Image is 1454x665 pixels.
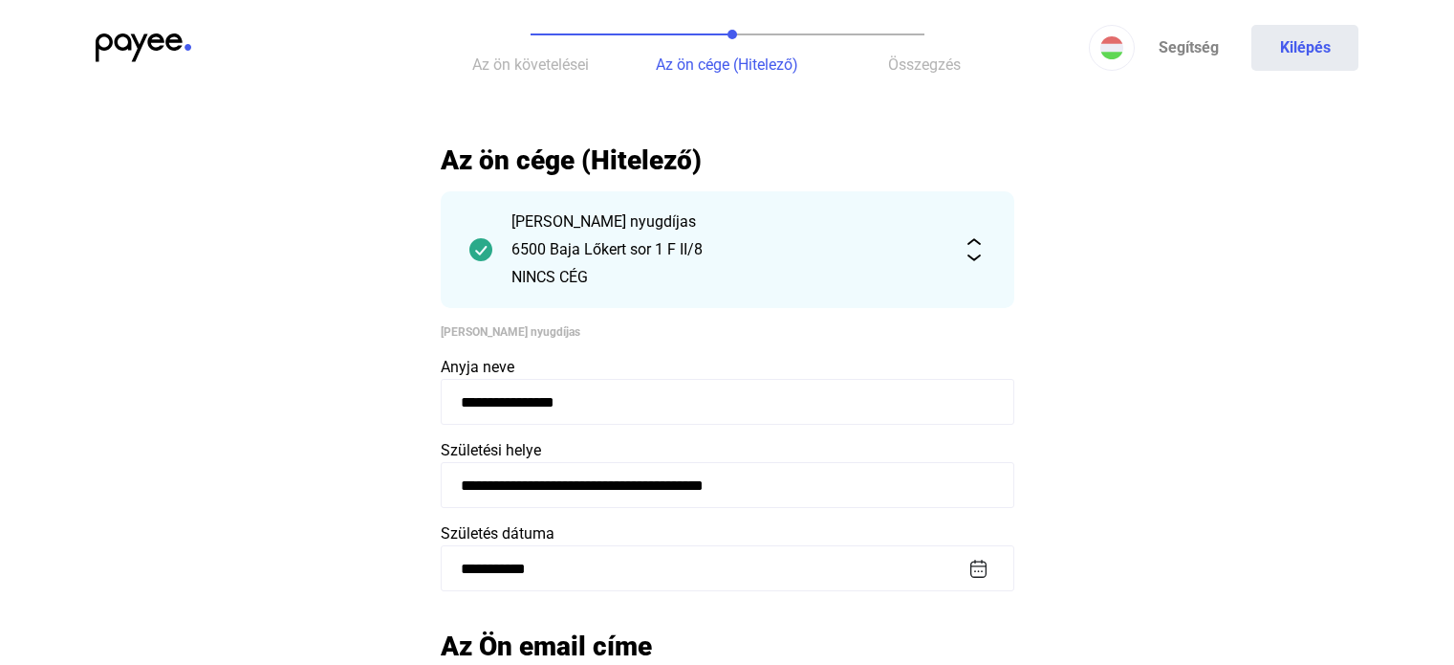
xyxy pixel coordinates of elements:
[441,144,1014,177] h2: Az ön cége (Hitelező)
[1100,36,1123,59] img: HU
[441,358,514,376] span: Anyja neve
[511,238,944,261] div: 6500 Baja Lőkert sor 1 F II/8
[441,630,1014,663] h2: Az Ön email címe
[1089,25,1135,71] button: HU
[1379,590,1425,636] iframe: Intercom live chat
[511,211,944,233] div: [PERSON_NAME] nyugdíjas
[1135,25,1242,71] a: Segítség
[968,559,988,579] img: calendar
[511,266,944,289] div: NINCS CÉG
[96,33,191,62] img: payee-logo
[656,55,798,74] span: Az ön cége (Hitelező)
[469,238,492,261] img: checkmark-darker-green-circle
[441,322,1014,342] div: [PERSON_NAME] nyugdíjas
[966,557,990,581] button: calendar
[441,441,541,459] span: Születési helye
[472,55,589,74] span: Az ön követelései
[888,55,961,74] span: Összegzés
[963,238,986,261] img: expand
[1251,25,1358,71] button: Kilépés
[441,524,554,543] span: Születés dátuma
